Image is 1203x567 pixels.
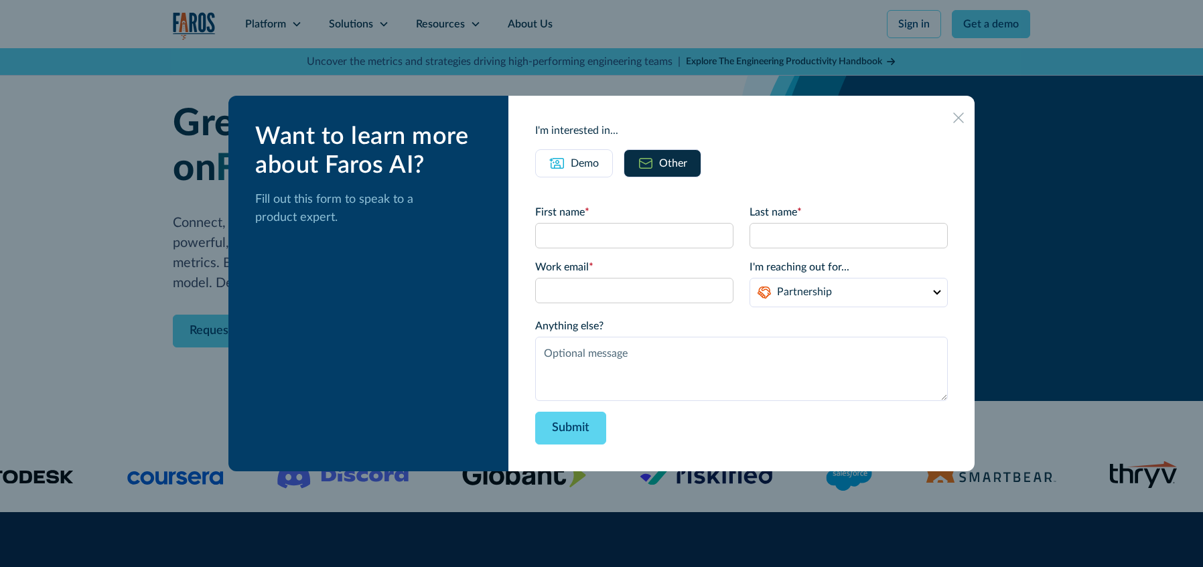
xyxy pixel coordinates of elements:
[535,123,948,139] div: I'm interested in...
[535,318,948,334] label: Anything else?
[535,259,733,275] label: Work email
[659,155,687,171] div: Other
[750,259,948,275] label: I'm reaching out for...
[255,123,487,180] div: Want to learn more about Faros AI?
[535,204,733,220] label: First name
[750,204,948,220] label: Last name
[535,412,606,444] input: Submit
[571,155,599,171] div: Demo
[255,191,487,227] p: Fill out this form to speak to a product expert.
[535,204,948,444] form: Email Form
